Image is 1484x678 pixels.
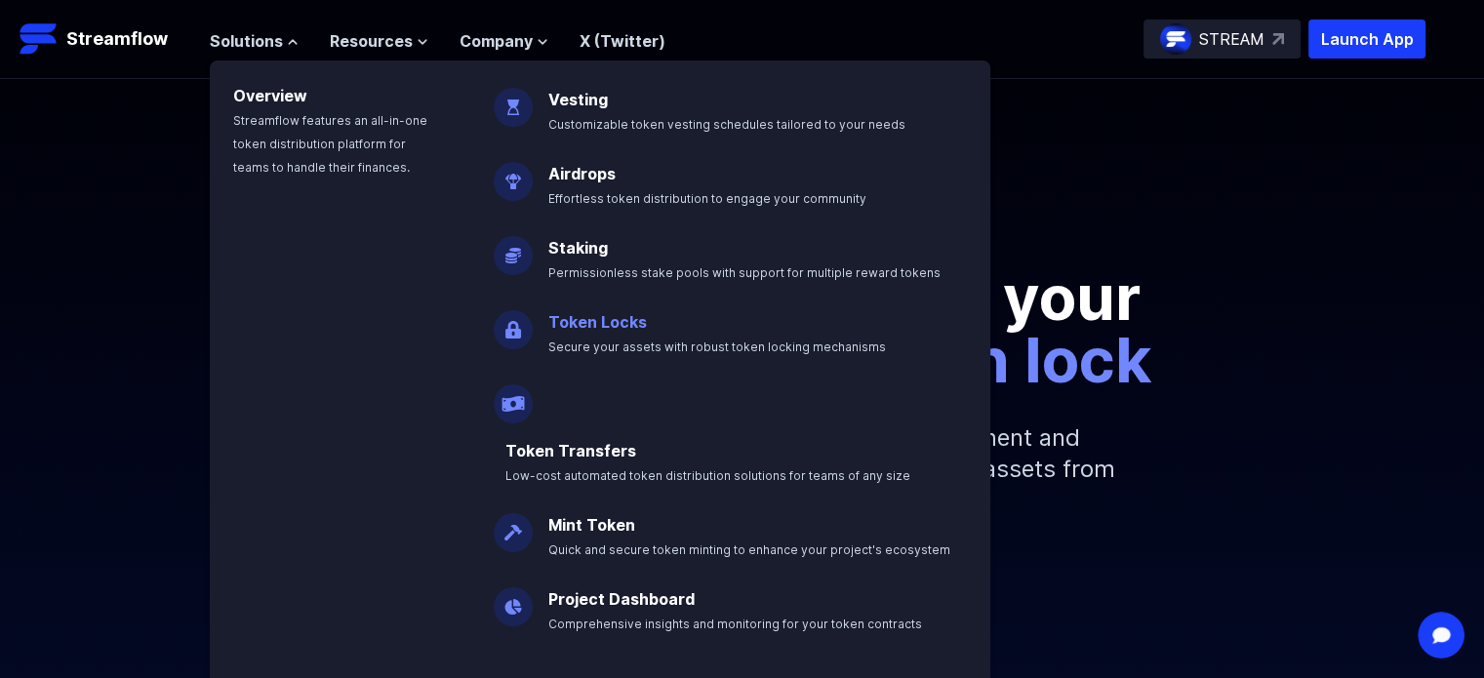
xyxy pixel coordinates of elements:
button: Resources [330,29,428,53]
img: top-right-arrow.svg [1272,33,1284,45]
span: token lock [837,322,1152,397]
img: streamflow-logo-circle.png [1160,23,1191,55]
iframe: Intercom live chat [1418,612,1464,658]
img: Staking [494,220,533,275]
img: Vesting [494,72,533,127]
img: Airdrops [494,146,533,201]
span: Streamflow features an all-in-one token distribution platform for teams to handle their finances. [233,113,427,175]
a: Vesting [548,90,608,109]
button: Solutions [210,29,299,53]
a: STREAM [1143,20,1301,59]
span: Quick and secure token minting to enhance your project's ecosystem [548,542,950,557]
a: Project Dashboard [548,589,695,609]
img: Project Dashboard [494,572,533,626]
a: Airdrops [548,164,616,183]
span: Customizable token vesting schedules tailored to your needs [548,117,905,132]
a: Mint Token [548,515,635,535]
span: Resources [330,29,413,53]
a: Token Transfers [505,441,636,460]
img: Streamflow Logo [20,20,59,59]
button: Company [460,29,548,53]
span: Company [460,29,533,53]
p: Secure your crypto assets [202,204,1283,235]
img: Payroll [494,369,533,423]
a: Overview [233,86,307,105]
p: STREAM [1199,27,1264,51]
span: Solutions [210,29,283,53]
button: Launch App [1308,20,1425,59]
span: Comprehensive insights and monitoring for your token contracts [548,617,922,631]
a: X (Twitter) [580,31,665,51]
a: Staking [548,238,608,258]
a: Token Locks [548,312,647,332]
span: Permissionless stake pools with support for multiple reward tokens [548,265,941,280]
span: Secure your assets with robust token locking mechanisms [548,339,886,354]
span: Low-cost automated token distribution solutions for teams of any size [505,468,910,483]
span: Effortless token distribution to engage your community [548,191,866,206]
img: Mint Token [494,498,533,552]
a: Streamflow [20,20,190,59]
img: Token Locks [494,295,533,349]
p: Streamflow [66,25,168,53]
